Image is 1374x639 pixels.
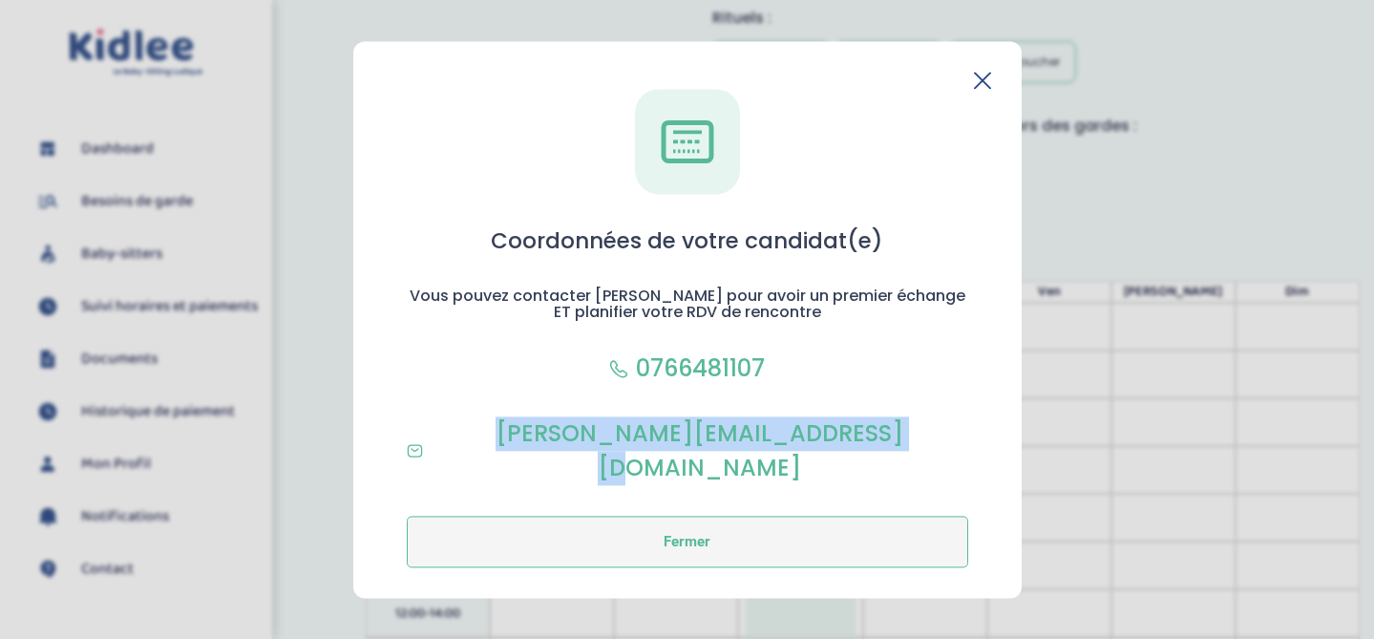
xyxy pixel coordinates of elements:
[407,416,968,485] a: [PERSON_NAME][EMAIL_ADDRESS][DOMAIN_NAME]
[407,516,968,567] button: Fermer
[431,416,967,485] p: [PERSON_NAME][EMAIL_ADDRESS][DOMAIN_NAME]
[609,351,765,386] a: 0766481107
[407,288,968,321] h2: Vous pouvez contacter [PERSON_NAME] pour avoir un premier échange ET planifier votre RDV de renco...
[636,351,765,386] p: 0766481107
[491,224,883,257] h1: Coordonnées de votre candidat(e)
